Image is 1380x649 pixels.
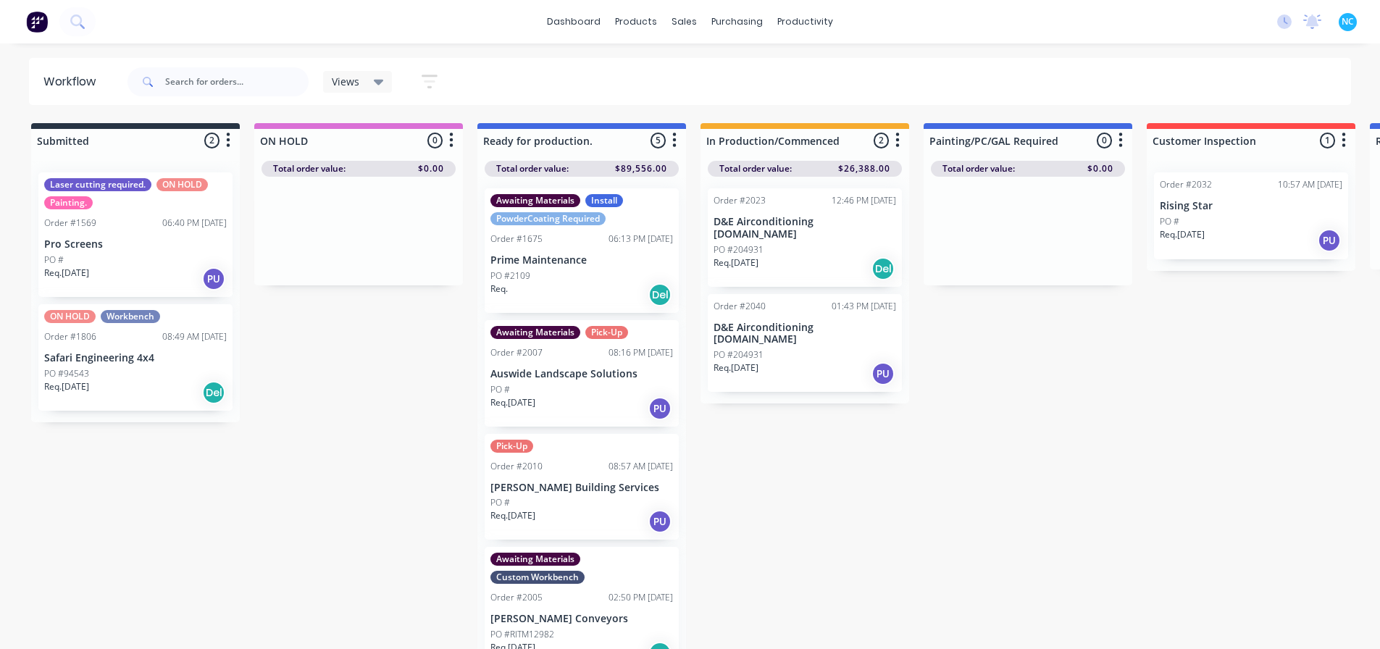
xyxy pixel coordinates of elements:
[648,397,672,420] div: PU
[719,162,792,175] span: Total order value:
[44,178,151,191] div: Laser cutting required.
[44,330,96,343] div: Order #1806
[609,460,673,473] div: 08:57 AM [DATE]
[714,361,758,374] p: Req. [DATE]
[1160,200,1342,212] p: Rising Star
[832,300,896,313] div: 01:43 PM [DATE]
[44,310,96,323] div: ON HOLD
[704,11,770,33] div: purchasing
[609,346,673,359] div: 08:16 PM [DATE]
[418,162,444,175] span: $0.00
[156,178,208,191] div: ON HOLD
[664,11,704,33] div: sales
[714,300,766,313] div: Order #2040
[714,243,764,256] p: PO #204931
[44,380,89,393] p: Req. [DATE]
[44,254,64,267] p: PO #
[273,162,346,175] span: Total order value:
[44,352,227,364] p: Safari Engineering 4x4
[490,571,585,584] div: Custom Workbench
[202,267,225,290] div: PU
[44,367,89,380] p: PO #94543
[485,320,679,427] div: Awaiting MaterialsPick-UpOrder #200708:16 PM [DATE]Auswide Landscape SolutionsPO #Req.[DATE]PU
[496,162,569,175] span: Total order value:
[585,194,623,207] div: Install
[1160,228,1205,241] p: Req. [DATE]
[38,172,233,297] div: Laser cutting required.ON HOLDPainting.Order #156906:40 PM [DATE]Pro ScreensPO #Req.[DATE]PU
[485,188,679,313] div: Awaiting MaterialsInstallPowderCoating RequiredOrder #167506:13 PM [DATE]Prime MaintenancePO #210...
[708,188,902,287] div: Order #202312:46 PM [DATE]D&E Airconditioning [DOMAIN_NAME]PO #204931Req.[DATE]Del
[832,194,896,207] div: 12:46 PM [DATE]
[615,162,667,175] span: $89,556.00
[708,294,902,393] div: Order #204001:43 PM [DATE]D&E Airconditioning [DOMAIN_NAME]PO #204931Req.[DATE]PU
[490,233,543,246] div: Order #1675
[942,162,1015,175] span: Total order value:
[332,74,359,89] span: Views
[490,346,543,359] div: Order #2007
[540,11,608,33] a: dashboard
[165,67,309,96] input: Search for orders...
[490,282,508,296] p: Req.
[43,73,103,91] div: Workflow
[714,216,896,240] p: D&E Airconditioning [DOMAIN_NAME]
[490,368,673,380] p: Auswide Landscape Solutions
[44,238,227,251] p: Pro Screens
[490,496,510,509] p: PO #
[490,509,535,522] p: Req. [DATE]
[490,396,535,409] p: Req. [DATE]
[490,553,580,566] div: Awaiting Materials
[1342,15,1354,28] span: NC
[871,362,895,385] div: PU
[714,348,764,361] p: PO #204931
[490,460,543,473] div: Order #2010
[38,304,233,411] div: ON HOLDWorkbenchOrder #180608:49 AM [DATE]Safari Engineering 4x4PO #94543Req.[DATE]Del
[490,440,533,453] div: Pick-Up
[871,257,895,280] div: Del
[490,194,580,207] div: Awaiting Materials
[714,322,896,346] p: D&E Airconditioning [DOMAIN_NAME]
[490,212,606,225] div: PowderCoating Required
[490,269,530,282] p: PO #2109
[490,383,510,396] p: PO #
[162,330,227,343] div: 08:49 AM [DATE]
[1160,215,1179,228] p: PO #
[490,482,673,494] p: [PERSON_NAME] Building Services
[1160,178,1212,191] div: Order #2032
[1154,172,1348,259] div: Order #203210:57 AM [DATE]Rising StarPO #Req.[DATE]PU
[490,628,554,641] p: PO #RITM12982
[44,217,96,230] div: Order #1569
[609,233,673,246] div: 06:13 PM [DATE]
[608,11,664,33] div: products
[202,381,225,404] div: Del
[1318,229,1341,252] div: PU
[714,256,758,269] p: Req. [DATE]
[490,326,580,339] div: Awaiting Materials
[714,194,766,207] div: Order #2023
[490,613,673,625] p: [PERSON_NAME] Conveyors
[162,217,227,230] div: 06:40 PM [DATE]
[44,267,89,280] p: Req. [DATE]
[838,162,890,175] span: $26,388.00
[648,510,672,533] div: PU
[1087,162,1113,175] span: $0.00
[770,11,840,33] div: productivity
[485,434,679,540] div: Pick-UpOrder #201008:57 AM [DATE][PERSON_NAME] Building ServicesPO #Req.[DATE]PU
[490,254,673,267] p: Prime Maintenance
[490,591,543,604] div: Order #2005
[101,310,160,323] div: Workbench
[585,326,628,339] div: Pick-Up
[44,196,93,209] div: Painting.
[648,283,672,306] div: Del
[26,11,48,33] img: Factory
[609,591,673,604] div: 02:50 PM [DATE]
[1278,178,1342,191] div: 10:57 AM [DATE]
